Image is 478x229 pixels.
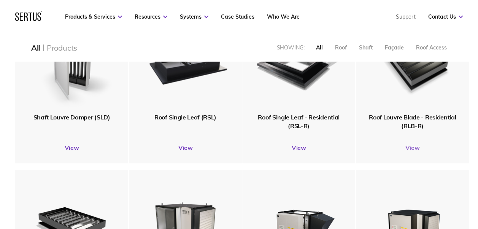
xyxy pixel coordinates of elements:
a: Support [396,13,416,20]
div: All [316,44,322,51]
span: Roof Louvre Blade - Residential (RLB-R) [369,113,456,129]
span: Shaft Louvre Damper (SLD) [33,113,110,121]
a: Case Studies [221,13,254,20]
div: Roof [335,44,346,51]
a: View [356,144,469,151]
span: Roof Single Leaf (RSL) [154,113,216,121]
a: View [242,144,355,151]
a: Who We Are [267,13,300,20]
div: Showing: [276,44,304,51]
a: Contact Us [428,13,463,20]
a: View [129,144,242,151]
div: All [31,43,40,52]
div: Roof Access [416,44,446,51]
div: Shaft [359,44,372,51]
a: Systems [180,13,208,20]
a: View [15,144,128,151]
span: Roof Single Leaf - Residential (RSL-R) [258,113,339,129]
div: Façade [384,44,403,51]
div: Products [47,43,77,52]
a: Resources [135,13,167,20]
a: Products & Services [65,13,122,20]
